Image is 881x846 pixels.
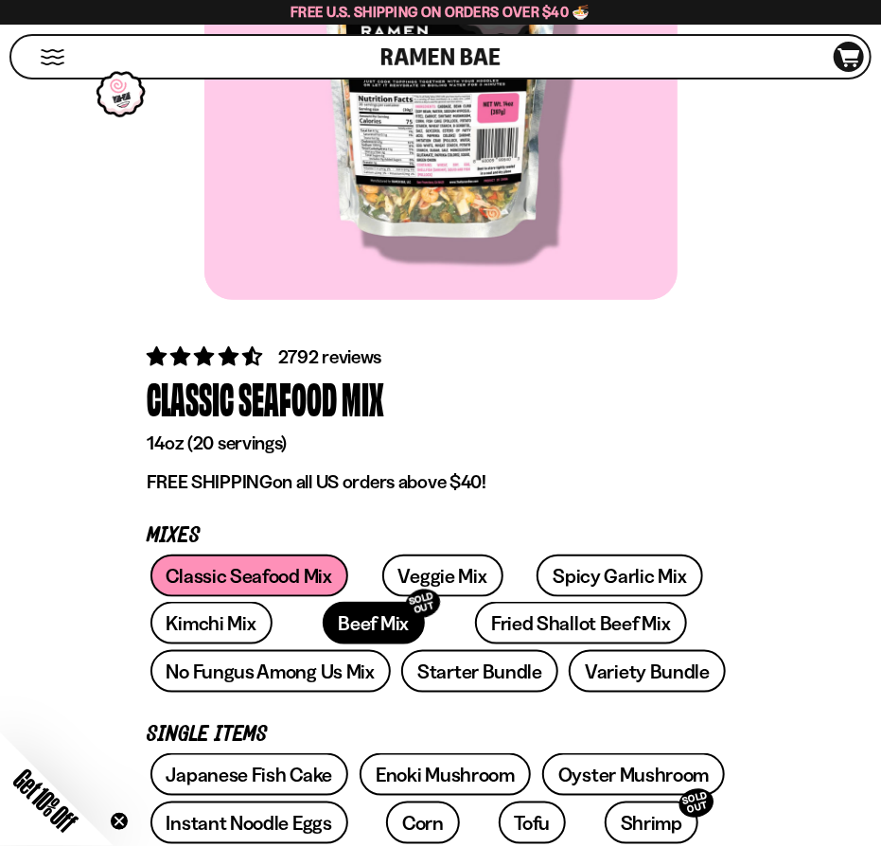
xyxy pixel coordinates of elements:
[148,470,273,493] strong: FREE SHIPPING
[148,371,235,427] div: Classic
[676,784,717,821] div: SOLD OUT
[148,527,734,545] p: Mixes
[239,371,338,427] div: Seafood
[323,602,426,644] a: Beef MixSOLD OUT
[148,470,734,494] p: on all US orders above $40!
[475,602,686,644] a: Fried Shallot Beef Mix
[569,650,726,693] a: Variety Bundle
[150,753,349,796] a: Japanese Fish Cake
[291,3,590,21] span: Free U.S. Shipping on Orders over $40 🍜
[402,586,444,623] div: SOLD OUT
[542,753,726,796] a: Oyster Mushroom
[360,753,531,796] a: Enoki Mushroom
[537,555,702,597] a: Spicy Garlic Mix
[386,802,460,844] a: Corn
[148,344,266,368] span: 4.68 stars
[148,432,734,455] p: 14oz (20 servings)
[605,802,698,844] a: ShrimpSOLD OUT
[382,555,503,597] a: Veggie Mix
[401,650,558,693] a: Starter Bundle
[278,345,382,368] span: 2792 reviews
[9,764,82,837] span: Get 10% Off
[150,602,273,644] a: Kimchi Mix
[150,802,348,844] a: Instant Noodle Eggs
[40,49,65,65] button: Mobile Menu Trigger
[343,371,385,427] div: Mix
[499,802,567,844] a: Tofu
[110,812,129,831] button: Close teaser
[150,650,391,693] a: No Fungus Among Us Mix
[148,726,734,744] p: Single Items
